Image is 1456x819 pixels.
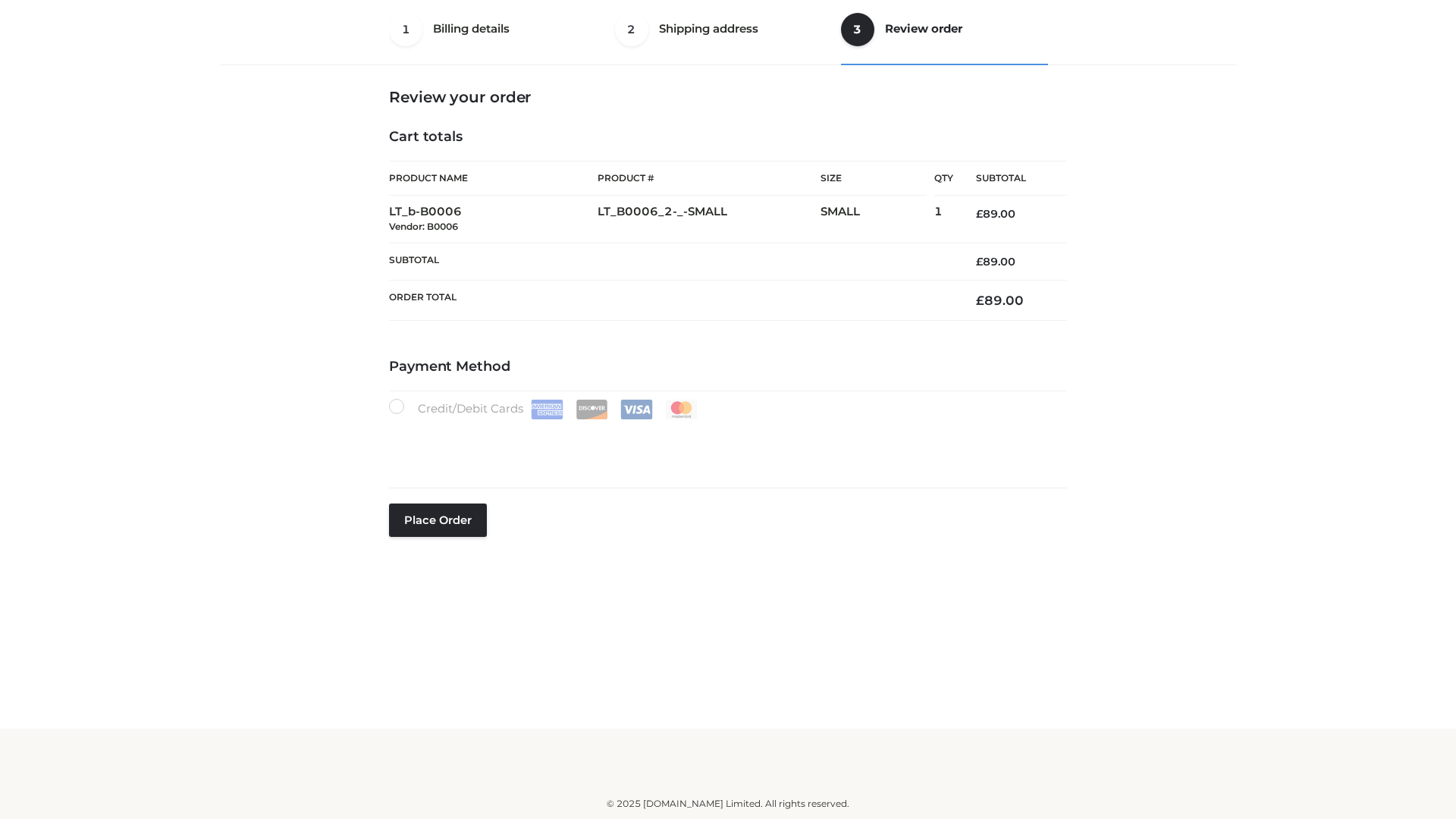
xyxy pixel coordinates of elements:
bdi: 89.00 [976,293,1024,308]
th: Subtotal [389,243,953,280]
td: LT_b-B0006 [389,196,598,243]
th: Product # [598,161,821,196]
th: Order Total [389,281,953,321]
small: Vendor: B0006 [389,221,458,232]
button: Place order [389,504,487,537]
span: £ [976,293,984,308]
bdi: 89.00 [976,207,1015,221]
th: Size [821,162,927,196]
img: Visa [620,400,653,419]
th: Subtotal [953,162,1067,196]
th: Product Name [389,161,598,196]
h4: Cart totals [389,129,1067,146]
div: © 2025 [DOMAIN_NAME] Limited. All rights reserved. [225,796,1231,811]
td: LT_B0006_2-_-SMALL [598,196,821,243]
iframe: Secure payment input frame [386,416,1064,472]
bdi: 89.00 [976,255,1015,268]
label: Credit/Debit Cards [389,399,699,419]
img: Amex [531,400,563,419]
h3: Review your order [389,88,1067,106]
th: Qty [934,161,953,196]
span: £ [976,207,983,221]
td: 1 [934,196,953,243]
span: £ [976,255,983,268]
td: SMALL [821,196,934,243]
img: Mastercard [665,400,698,419]
img: Discover [576,400,608,419]
h4: Payment Method [389,359,1067,375]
